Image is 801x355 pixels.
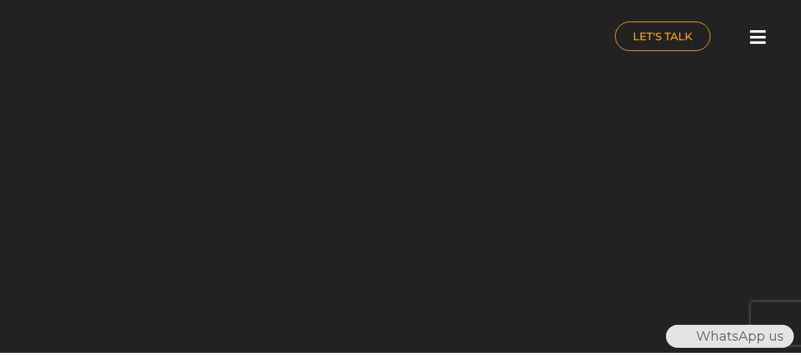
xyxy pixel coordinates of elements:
a: WhatsAppWhatsApp us [666,328,794,344]
a: LET'S TALK [615,22,710,51]
div: WhatsApp us [666,325,794,348]
img: WhatsApp [667,325,690,348]
a: nuance-qatar_logo [7,7,394,70]
img: nuance-qatar_logo [7,7,128,70]
span: LET'S TALK [633,31,693,42]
